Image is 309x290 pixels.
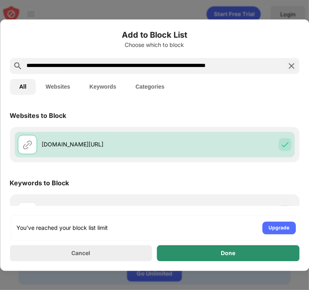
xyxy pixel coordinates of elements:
div: Websites to Block [10,112,66,120]
img: url.svg [22,140,32,149]
img: search.svg [13,61,22,71]
img: search-close [287,61,296,71]
div: Done [221,250,235,256]
div: Upgrade [269,224,289,232]
div: [DOMAIN_NAME][URL] [42,140,155,149]
button: All [10,79,36,95]
div: Keywords to Block [10,179,69,187]
button: Keywords [80,79,126,95]
div: You’ve reached your block list limit [16,224,108,232]
button: Categories [126,79,174,95]
div: Cancel [71,250,90,257]
h6: Add to Block List [10,29,299,41]
div: Choose which to block [10,42,299,48]
button: Websites [36,79,80,95]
